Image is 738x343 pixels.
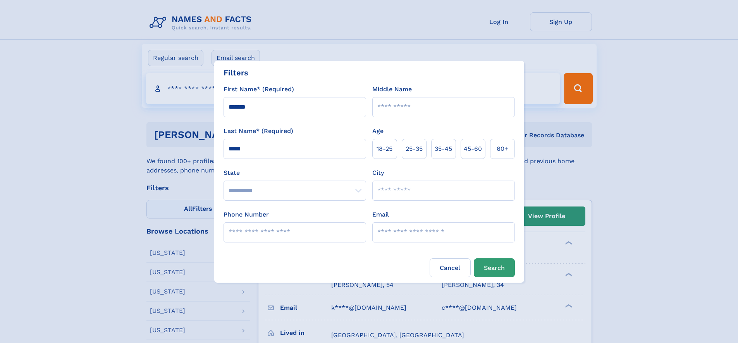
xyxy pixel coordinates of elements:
[224,168,366,177] label: State
[224,210,269,219] label: Phone Number
[224,126,293,136] label: Last Name* (Required)
[430,258,471,277] label: Cancel
[406,144,423,154] span: 25‑35
[372,85,412,94] label: Middle Name
[377,144,392,154] span: 18‑25
[372,126,384,136] label: Age
[224,67,248,78] div: Filters
[474,258,515,277] button: Search
[224,85,294,94] label: First Name* (Required)
[372,168,384,177] label: City
[435,144,452,154] span: 35‑45
[372,210,389,219] label: Email
[497,144,508,154] span: 60+
[464,144,482,154] span: 45‑60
